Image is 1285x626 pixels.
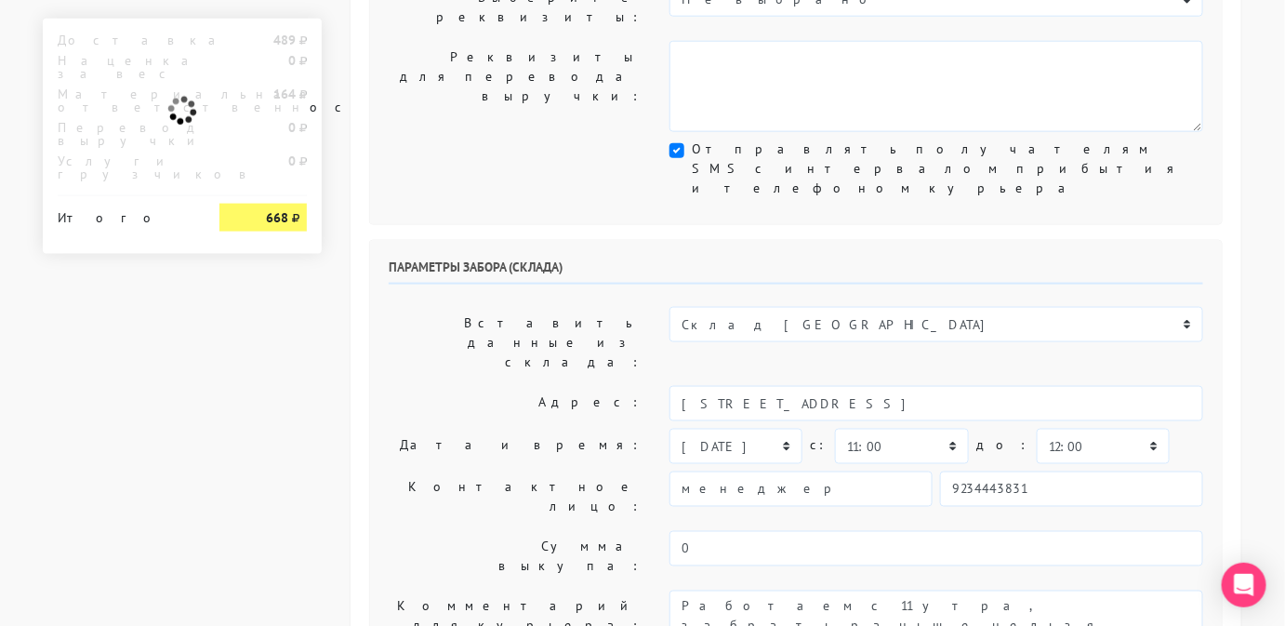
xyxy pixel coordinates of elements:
[375,429,656,464] label: Дата и время:
[1222,563,1266,607] div: Open Intercom Messenger
[669,472,933,507] input: Имя
[940,472,1203,507] input: Телефон
[375,386,656,421] label: Адрес:
[810,429,828,461] label: c:
[44,121,205,147] div: Перевод выручки
[692,140,1203,198] label: Отправлять получателям SMS с интервалом прибытия и телефоном курьера
[266,209,288,226] strong: 668
[375,307,656,379] label: Вставить данные из склада:
[44,87,205,113] div: Материальная ответственность
[976,429,1029,461] label: до:
[375,41,656,132] label: Реквизиты для перевода выручки:
[375,531,656,583] label: Сумма выкупа:
[44,54,205,80] div: Наценка за вес
[273,32,296,48] strong: 489
[389,260,1203,285] h6: Параметры забора (склада)
[58,204,192,224] div: Итого
[44,154,205,180] div: Услуги грузчиков
[166,94,199,127] img: ajax-loader.gif
[44,33,205,47] div: Доставка
[375,472,656,524] label: Контактное лицо:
